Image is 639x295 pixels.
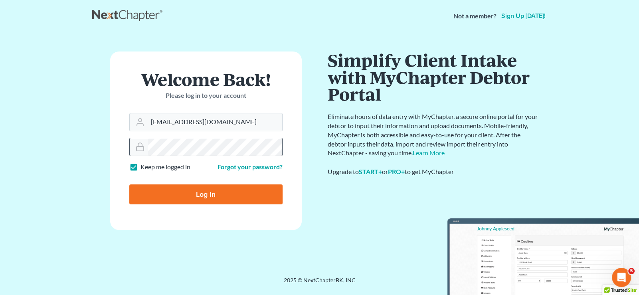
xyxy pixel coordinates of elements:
[413,149,445,156] a: Learn More
[328,51,539,103] h1: Simplify Client Intake with MyChapter Debtor Portal
[92,276,547,291] div: 2025 © NextChapterBK, INC
[359,168,382,175] a: START+
[453,12,497,21] strong: Not a member?
[129,91,283,100] p: Please log in to your account
[628,268,635,274] span: 5
[328,112,539,158] p: Eliminate hours of data entry with MyChapter, a secure online portal for your debtor to input the...
[500,13,547,19] a: Sign up [DATE]!
[388,168,405,175] a: PRO+
[140,162,190,172] label: Keep me logged in
[148,113,282,131] input: Email Address
[612,268,631,287] iframe: Intercom live chat
[328,167,539,176] div: Upgrade to or to get MyChapter
[129,71,283,88] h1: Welcome Back!
[218,163,283,170] a: Forgot your password?
[129,184,283,204] input: Log In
